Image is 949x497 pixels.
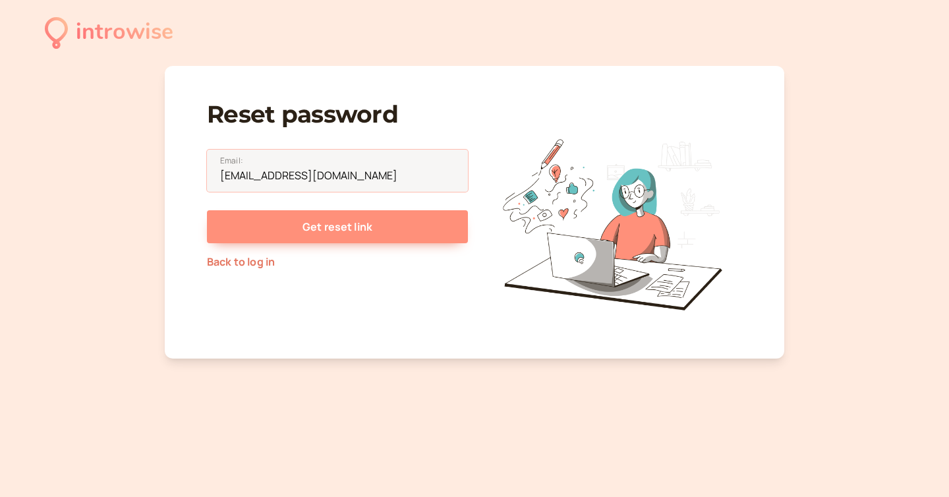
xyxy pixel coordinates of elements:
a: introwise [45,15,173,51]
span: Get reset link [302,219,372,234]
h1: Reset password [207,100,468,129]
button: Get reset link [207,210,468,243]
input: Email: [207,150,468,192]
span: Email: [220,154,243,167]
div: introwise [76,15,173,51]
a: Back to log in [207,254,275,269]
